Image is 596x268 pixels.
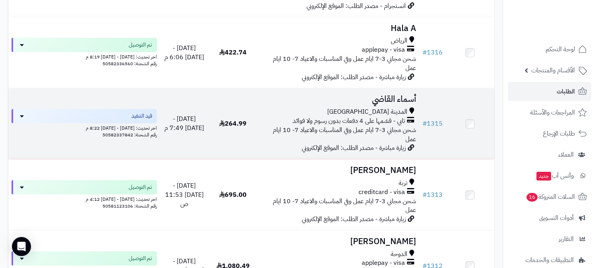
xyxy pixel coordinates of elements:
span: [DATE] - [DATE] 7:49 م [164,114,204,133]
span: المراجعات والأسئلة [530,107,575,118]
a: #1315 [422,119,443,128]
span: 16 [527,193,538,202]
span: انستجرام - مصدر الطلب: الموقع الإلكتروني [307,1,406,11]
span: تابي - قسّمها على 4 دفعات بدون رسوم ولا فوائد [293,117,405,126]
div: اخر تحديث: [DATE] - [DATE] 8:19 م [12,52,157,60]
span: جديد [536,172,551,181]
span: # [422,190,427,200]
span: التقارير [559,233,574,245]
span: زيارة مباشرة - مصدر الطلب: الموقع الإلكتروني [302,143,406,153]
span: # [422,48,427,57]
span: # [422,119,427,128]
span: وآتس آب [536,170,574,181]
div: Open Intercom Messenger [12,237,31,256]
span: تم التوصيل [129,183,152,191]
span: الطلبات [557,86,575,97]
span: رقم الشحنة: 50582336560 [102,60,157,67]
span: قيد التنفيذ [131,112,152,120]
span: 422.74 [219,48,247,57]
a: لوحة التحكم [508,40,591,59]
h3: [PERSON_NAME] [260,237,416,246]
span: شحن مجاني 3-7 ايام عمل وفي المناسبات والاعياد 7- 10 ايام عمل [273,196,416,215]
span: طلبات الإرجاع [543,128,575,139]
span: رقم الشحنة: 50581123106 [102,202,157,210]
span: العملاء [558,149,574,160]
span: الدوحة [391,250,407,259]
a: السلات المتروكة16 [508,187,591,206]
img: logo-2.png [542,22,588,39]
a: طلبات الإرجاع [508,124,591,143]
h3: [PERSON_NAME] [260,166,416,175]
span: 695.00 [219,190,247,200]
span: applepay - visa [362,45,405,54]
span: تربة [399,179,407,188]
span: شحن مجاني 3-7 ايام عمل وفي المناسبات والاعياد 7- 10 ايام عمل [273,125,416,144]
span: لوحة التحكم [546,44,575,55]
span: زيارة مباشرة - مصدر الطلب: الموقع الإلكتروني [302,214,406,224]
div: اخر تحديث: [DATE] - [DATE] 8:22 م [12,123,157,132]
span: [DATE] - [DATE] 11:53 ص [165,181,204,209]
a: المراجعات والأسئلة [508,103,591,122]
a: الطلبات [508,82,591,101]
span: السلات المتروكة [526,191,575,202]
h3: أسماء القاضي [260,95,416,104]
span: التطبيقات والخدمات [525,254,574,266]
span: المدينة [GEOGRAPHIC_DATA] [327,107,407,117]
a: #1313 [422,190,443,200]
span: تم التوصيل [129,254,152,262]
a: #1316 [422,48,443,57]
div: اخر تحديث: [DATE] - [DATE] 4:12 م [12,194,157,203]
span: 264.99 [219,119,247,128]
a: أدوات التسويق [508,208,591,227]
h3: Hala A [260,24,416,33]
a: التقارير [508,229,591,249]
span: زيارة مباشرة - مصدر الطلب: الموقع الإلكتروني [302,72,406,82]
span: الأقسام والمنتجات [531,65,575,76]
span: [DATE] - [DATE] 6:06 م [164,43,204,62]
span: applepay - visa [362,258,405,268]
span: رقم الشحنة: 50582337842 [102,131,157,138]
span: شحن مجاني 3-7 ايام عمل وفي المناسبات والاعياد 7- 10 ايام عمل [273,54,416,73]
span: تم التوصيل [129,41,152,49]
a: العملاء [508,145,591,164]
span: creditcard - visa [359,188,405,197]
span: أدوات التسويق [539,212,574,223]
span: الرياض [391,36,407,45]
a: وآتس آبجديد [508,166,591,185]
